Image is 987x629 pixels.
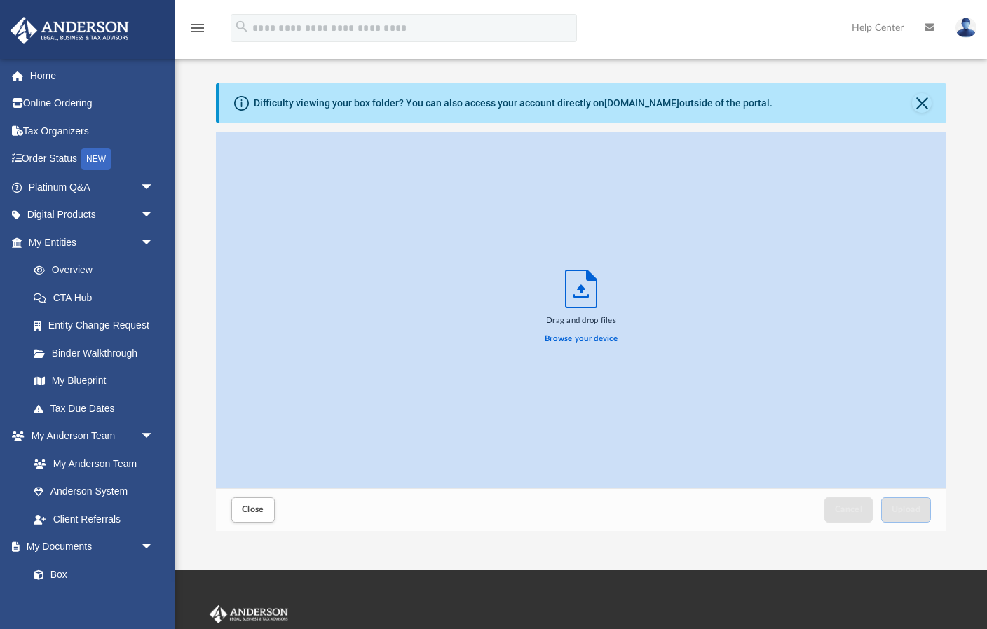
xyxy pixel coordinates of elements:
img: Anderson Advisors Platinum Portal [6,17,133,44]
a: Entity Change Request [20,312,175,340]
a: Tax Organizers [10,117,175,145]
a: Platinum Q&Aarrow_drop_down [10,173,175,201]
a: Order StatusNEW [10,145,175,174]
a: My Blueprint [20,367,168,395]
a: menu [189,27,206,36]
span: Close [242,505,264,513]
a: My Anderson Team [20,450,161,478]
span: Cancel [835,505,863,513]
span: arrow_drop_down [140,422,168,451]
span: arrow_drop_down [140,201,168,230]
div: Difficulty viewing your box folder? You can also access your account directly on outside of the p... [254,96,772,111]
a: My Documentsarrow_drop_down [10,533,168,561]
i: search [234,19,250,34]
div: Upload [216,132,946,531]
a: Overview [20,256,175,284]
a: Online Ordering [10,90,175,118]
a: Tax Due Dates [20,394,175,422]
button: Close [231,497,275,522]
span: arrow_drop_down [140,173,168,202]
span: Upload [892,505,921,513]
img: User Pic [955,18,976,38]
a: Anderson System [20,478,168,506]
span: arrow_drop_down [140,228,168,257]
a: CTA Hub [20,284,175,312]
a: My Anderson Teamarrow_drop_down [10,422,168,450]
a: Binder Walkthrough [20,339,175,367]
a: Digital Productsarrow_drop_down [10,201,175,229]
a: Client Referrals [20,505,168,533]
a: [DOMAIN_NAME] [604,97,679,109]
button: Upload [881,497,932,522]
a: Home [10,62,175,90]
div: NEW [81,148,111,170]
a: My Entitiesarrow_drop_down [10,228,175,256]
button: Cancel [824,497,873,522]
span: arrow_drop_down [140,533,168,562]
img: Anderson Advisors Platinum Portal [207,605,291,623]
button: Close [912,93,932,113]
a: Box [20,560,161,588]
i: menu [189,20,206,36]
